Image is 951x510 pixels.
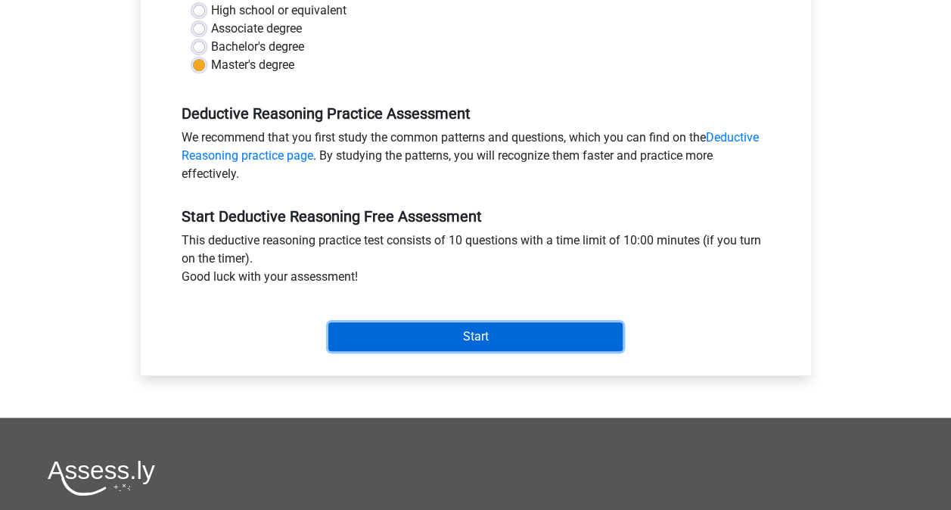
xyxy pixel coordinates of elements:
div: This deductive reasoning practice test consists of 10 questions with a time limit of 10:00 minute... [170,232,782,292]
label: Associate degree [211,20,302,38]
h5: Deductive Reasoning Practice Assessment [182,104,770,123]
label: Bachelor's degree [211,38,304,56]
img: Assessly logo [48,460,155,496]
h5: Start Deductive Reasoning Free Assessment [182,207,770,225]
label: High school or equivalent [211,2,347,20]
label: Master's degree [211,56,294,74]
div: We recommend that you first study the common patterns and questions, which you can find on the . ... [170,129,782,189]
input: Start [328,322,623,351]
